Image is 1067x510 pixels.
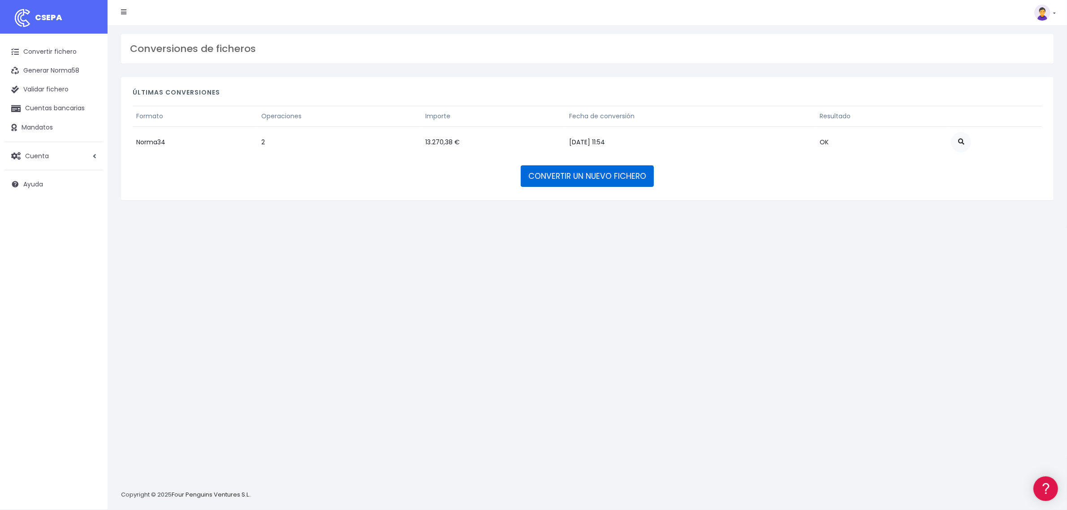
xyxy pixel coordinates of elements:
a: API [9,229,170,243]
a: Validar fichero [4,80,103,99]
a: CONVERTIR UN NUEVO FICHERO [521,165,654,187]
th: Operaciones [258,106,422,126]
a: POWERED BY ENCHANT [123,258,173,267]
span: CSEPA [35,12,62,23]
img: profile [1034,4,1050,21]
a: Perfiles de empresas [9,155,170,169]
th: Formato [133,106,258,126]
div: Facturación [9,178,170,186]
div: Información general [9,62,170,71]
td: OK [816,126,947,158]
td: 2 [258,126,422,158]
a: Videotutoriales [9,141,170,155]
p: Copyright © 2025 . [121,490,251,500]
div: Convertir ficheros [9,99,170,108]
th: Importe [422,106,566,126]
a: Cuentas bancarias [4,99,103,118]
span: Cuenta [25,151,49,160]
a: General [9,192,170,206]
td: 13.270,38 € [422,126,566,158]
a: Información general [9,76,170,90]
a: Problemas habituales [9,127,170,141]
td: [DATE] 11:54 [566,126,816,158]
td: Norma34 [133,126,258,158]
a: Four Penguins Ventures S.L. [172,490,250,499]
th: Fecha de conversión [566,106,816,126]
button: Contáctanos [9,240,170,255]
a: Cuenta [4,147,103,165]
h3: Conversiones de ficheros [130,43,1045,55]
a: Mandatos [4,118,103,137]
th: Resultado [816,106,947,126]
a: Ayuda [4,175,103,194]
a: Convertir fichero [4,43,103,61]
div: Programadores [9,215,170,224]
span: Ayuda [23,180,43,189]
h4: Últimas conversiones [133,89,1042,101]
a: Generar Norma58 [4,61,103,80]
img: logo [11,7,34,29]
a: Formatos [9,113,170,127]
